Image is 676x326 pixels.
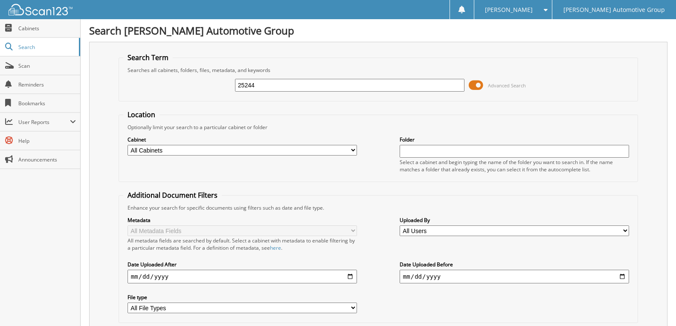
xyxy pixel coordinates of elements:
[18,43,75,51] span: Search
[563,7,665,12] span: [PERSON_NAME] Automotive Group
[123,66,633,74] div: Searches all cabinets, folders, files, metadata, and keywords
[128,136,357,143] label: Cabinet
[123,53,173,62] legend: Search Term
[400,136,629,143] label: Folder
[18,118,70,126] span: User Reports
[400,270,629,283] input: end
[128,237,357,251] div: All metadata fields are searched by default. Select a cabinet with metadata to enable filtering b...
[18,137,76,144] span: Help
[18,100,76,107] span: Bookmarks
[488,82,526,89] span: Advanced Search
[18,81,76,88] span: Reminders
[123,204,633,211] div: Enhance your search for specific documents using filters such as date and file type.
[400,261,629,268] label: Date Uploaded Before
[128,261,357,268] label: Date Uploaded After
[123,124,633,131] div: Optionally limit your search to a particular cabinet or folder
[123,110,160,119] legend: Location
[400,216,629,224] label: Uploaded By
[485,7,533,12] span: [PERSON_NAME]
[633,285,676,326] iframe: Chat Widget
[128,216,357,224] label: Metadata
[18,25,76,32] span: Cabinets
[128,294,357,301] label: File type
[18,156,76,163] span: Announcements
[128,270,357,283] input: start
[123,190,222,200] legend: Additional Document Filters
[400,159,629,173] div: Select a cabinet and begin typing the name of the folder you want to search in. If the name match...
[9,4,73,15] img: scan123-logo-white.svg
[89,23,667,38] h1: Search [PERSON_NAME] Automotive Group
[270,244,281,251] a: here
[18,62,76,69] span: Scan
